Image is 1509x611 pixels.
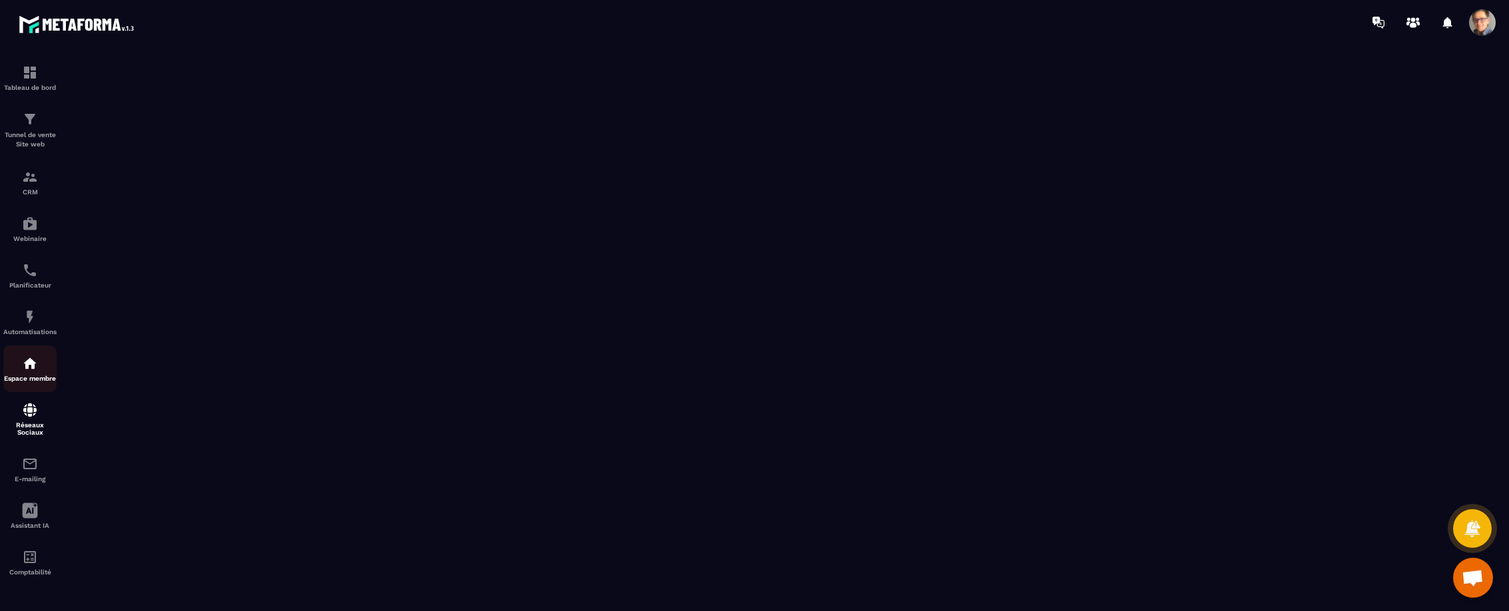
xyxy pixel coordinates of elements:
p: Tunnel de vente Site web [3,130,57,149]
img: automations [22,355,38,371]
img: formation [22,111,38,127]
a: Assistant IA [3,493,57,539]
a: social-networksocial-networkRéseaux Sociaux [3,392,57,446]
a: schedulerschedulerPlanificateur [3,252,57,299]
img: scheduler [22,262,38,278]
a: automationsautomationsEspace membre [3,345,57,392]
p: Réseaux Sociaux [3,421,57,436]
img: logo [19,12,139,37]
a: formationformationTableau de bord [3,55,57,101]
p: Comptabilité [3,568,57,576]
a: emailemailE-mailing [3,446,57,493]
p: Espace membre [3,375,57,382]
img: formation [22,169,38,185]
img: automations [22,216,38,232]
img: email [22,456,38,472]
img: accountant [22,549,38,565]
a: formationformationTunnel de vente Site web [3,101,57,159]
p: Webinaire [3,235,57,242]
div: Ouvrir le chat [1453,558,1493,598]
img: social-network [22,402,38,418]
p: CRM [3,188,57,196]
p: Tableau de bord [3,84,57,91]
p: E-mailing [3,475,57,483]
p: Assistant IA [3,522,57,529]
p: Planificateur [3,282,57,289]
a: automationsautomationsWebinaire [3,206,57,252]
img: automations [22,309,38,325]
a: accountantaccountantComptabilité [3,539,57,586]
a: formationformationCRM [3,159,57,206]
img: formation [22,65,38,81]
a: automationsautomationsAutomatisations [3,299,57,345]
p: Automatisations [3,328,57,335]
